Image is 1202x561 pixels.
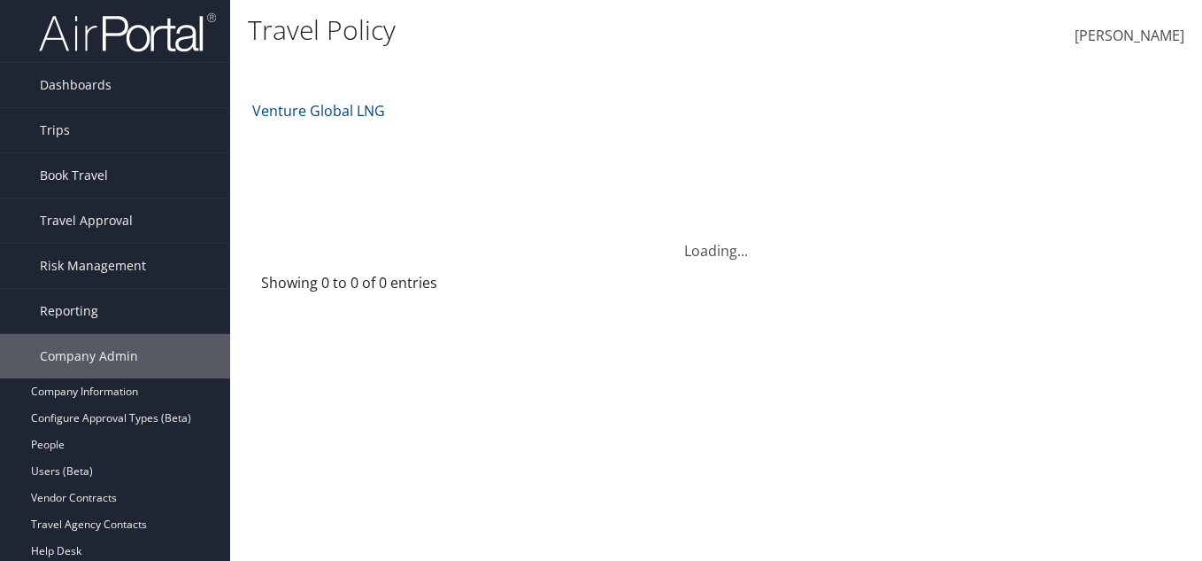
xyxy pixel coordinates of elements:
span: Company Admin [40,334,138,378]
span: Reporting [40,289,98,333]
div: Showing 0 to 0 of 0 entries [261,272,469,302]
div: Loading... [248,219,1184,261]
span: [PERSON_NAME] [1075,26,1184,45]
a: [PERSON_NAME] [1075,9,1184,64]
img: airportal-logo.png [39,12,216,53]
span: Travel Approval [40,199,133,243]
a: Venture Global LNG [252,93,385,129]
span: Risk Management [40,244,146,288]
span: Dashboards [40,63,112,107]
span: Book Travel [40,153,108,198]
span: Trips [40,108,70,152]
h1: Travel Policy [248,12,872,49]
